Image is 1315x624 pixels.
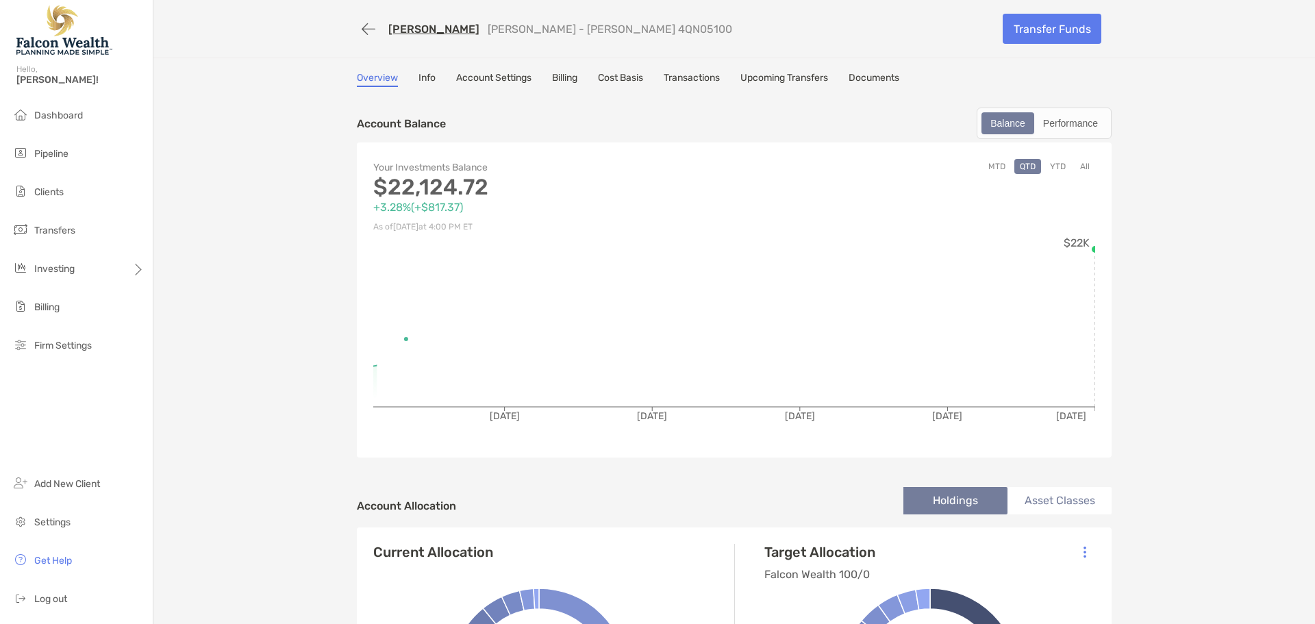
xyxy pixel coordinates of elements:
[373,199,734,216] p: +3.28% ( +$817.37 )
[34,593,67,605] span: Log out
[12,221,29,238] img: transfers icon
[740,72,828,87] a: Upcoming Transfers
[418,72,436,87] a: Info
[903,487,1007,514] li: Holdings
[1014,159,1041,174] button: QTD
[977,108,1112,139] div: segmented control
[1036,114,1105,133] div: Performance
[983,159,1011,174] button: MTD
[1056,410,1086,422] tspan: [DATE]
[849,72,899,87] a: Documents
[12,298,29,314] img: billing icon
[983,114,1033,133] div: Balance
[932,410,962,422] tspan: [DATE]
[488,23,732,36] p: [PERSON_NAME] - [PERSON_NAME] 4QN05100
[637,410,667,422] tspan: [DATE]
[1084,546,1086,558] img: Icon List Menu
[34,555,72,566] span: Get Help
[598,72,643,87] a: Cost Basis
[1044,159,1071,174] button: YTD
[357,499,456,512] h4: Account Allocation
[34,478,100,490] span: Add New Client
[552,72,577,87] a: Billing
[34,148,68,160] span: Pipeline
[785,410,815,422] tspan: [DATE]
[34,301,60,313] span: Billing
[12,551,29,568] img: get-help icon
[34,263,75,275] span: Investing
[490,410,520,422] tspan: [DATE]
[373,219,734,236] p: As of [DATE] at 4:00 PM ET
[357,115,446,132] p: Account Balance
[664,72,720,87] a: Transactions
[373,179,734,196] p: $22,124.72
[12,590,29,606] img: logout icon
[1064,236,1090,249] tspan: $22K
[12,513,29,529] img: settings icon
[12,145,29,161] img: pipeline icon
[34,186,64,198] span: Clients
[388,23,479,36] a: [PERSON_NAME]
[34,225,75,236] span: Transfers
[456,72,531,87] a: Account Settings
[34,516,71,528] span: Settings
[357,72,398,87] a: Overview
[12,106,29,123] img: dashboard icon
[16,74,145,86] span: [PERSON_NAME]!
[1075,159,1095,174] button: All
[34,340,92,351] span: Firm Settings
[764,566,875,583] p: Falcon Wealth 100/0
[1003,14,1101,44] a: Transfer Funds
[12,475,29,491] img: add_new_client icon
[1007,487,1112,514] li: Asset Classes
[12,260,29,276] img: investing icon
[34,110,83,121] span: Dashboard
[764,544,875,560] h4: Target Allocation
[12,183,29,199] img: clients icon
[16,5,112,55] img: Falcon Wealth Planning Logo
[373,544,493,560] h4: Current Allocation
[12,336,29,353] img: firm-settings icon
[373,159,734,176] p: Your Investments Balance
